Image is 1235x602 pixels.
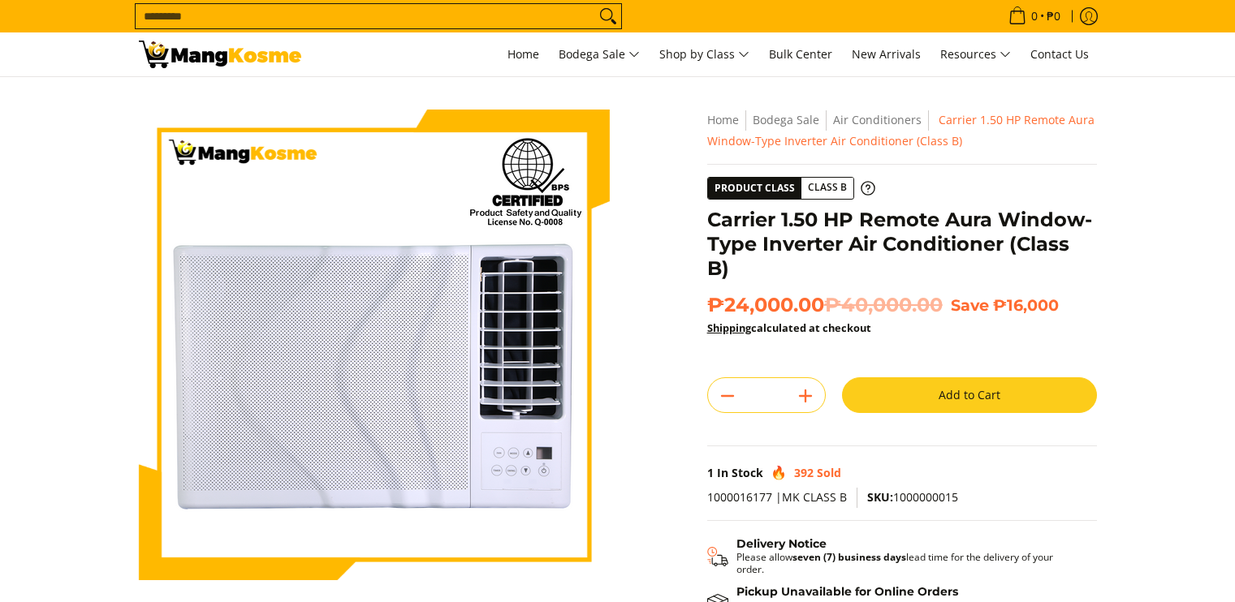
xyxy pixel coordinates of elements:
[707,110,1097,152] nav: Breadcrumbs
[792,550,906,564] strong: seven (7) business days
[867,489,893,505] span: SKU:
[1044,11,1063,22] span: ₱0
[753,112,819,127] a: Bodega Sale
[559,45,640,65] span: Bodega Sale
[707,208,1097,281] h1: Carrier 1.50 HP Remote Aura Window-Type Inverter Air Conditioner (Class B)
[786,383,825,409] button: Add
[761,32,840,76] a: Bulk Center
[736,584,958,599] strong: Pickup Unavailable for Online Orders
[707,112,1095,148] span: Carrier 1.50 HP Remote Aura Window-Type Inverter Air Conditioner (Class B)
[707,489,847,505] span: 1000016177 |MK CLASS B
[794,465,814,480] span: 392
[708,383,747,409] button: Subtract
[1004,7,1065,25] span: •
[707,293,943,317] span: ₱24,000.00
[317,32,1097,76] nav: Main Menu
[651,32,758,76] a: Shop by Class
[824,293,943,317] del: ₱40,000.00
[833,112,922,127] a: Air Conditioners
[1022,32,1097,76] a: Contact Us
[993,295,1059,315] span: ₱16,000
[499,32,547,76] a: Home
[139,41,301,68] img: Carrier Aura 1.5 HP Window-Type Remote Inverter Aircon l Mang Kosme
[1030,46,1089,62] span: Contact Us
[842,377,1097,413] button: Add to Cart
[707,320,751,335] a: Shipping
[852,46,921,62] span: New Arrivals
[507,46,539,62] span: Home
[707,465,714,480] span: 1
[708,178,801,199] span: Product Class
[717,465,763,480] span: In Stock
[707,177,875,200] a: Product Class Class B
[707,537,1081,576] button: Shipping & Delivery
[736,551,1081,575] p: Please allow lead time for the delivery of your order.
[595,4,621,28] button: Search
[707,320,871,335] strong: calculated at checkout
[801,178,853,198] span: Class B
[867,489,958,505] span: 1000000015
[659,45,749,65] span: Shop by Class
[769,46,832,62] span: Bulk Center
[139,110,610,580] img: Carrier 1.50 HP Remote Aura Window-Type Inverter Air Conditioner (Class B)
[707,112,739,127] a: Home
[940,45,1011,65] span: Resources
[951,295,989,315] span: Save
[1029,11,1040,22] span: 0
[932,32,1019,76] a: Resources
[844,32,929,76] a: New Arrivals
[736,536,827,551] strong: Delivery Notice
[817,465,841,480] span: Sold
[551,32,648,76] a: Bodega Sale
